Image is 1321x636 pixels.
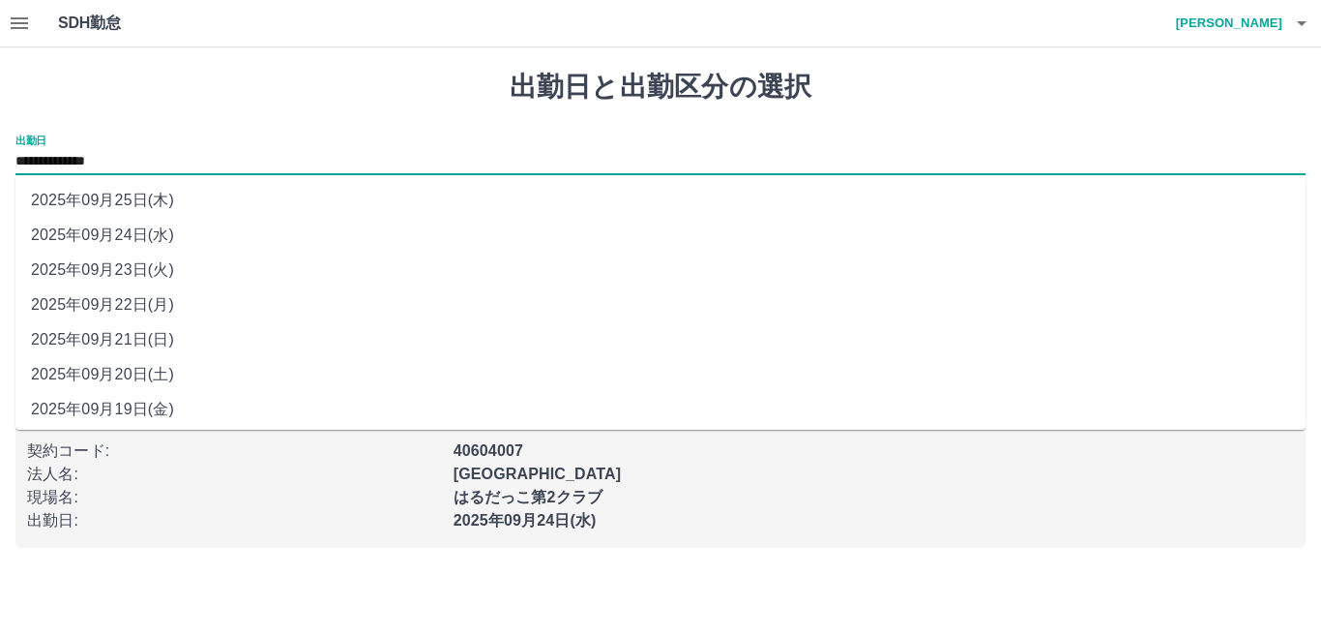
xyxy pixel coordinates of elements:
b: はるだっこ第2クラブ [454,489,602,505]
li: 2025年09月24日(水) [15,218,1306,253]
b: 2025年09月24日(水) [454,512,597,529]
li: 2025年09月21日(日) [15,322,1306,357]
h1: 出勤日と出勤区分の選択 [15,71,1306,104]
li: 2025年09月20日(土) [15,357,1306,392]
li: 2025年09月22日(月) [15,288,1306,322]
p: 出勤日 : [27,509,442,532]
li: 2025年09月25日(木) [15,183,1306,218]
p: 契約コード : [27,439,442,463]
b: 40604007 [454,442,523,459]
li: 2025年09月18日(木) [15,427,1306,462]
b: [GEOGRAPHIC_DATA] [454,466,622,482]
li: 2025年09月23日(火) [15,253,1306,288]
label: 出勤日 [15,133,46,147]
p: 現場名 : [27,486,442,509]
li: 2025年09月19日(金) [15,392,1306,427]
p: 法人名 : [27,463,442,486]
